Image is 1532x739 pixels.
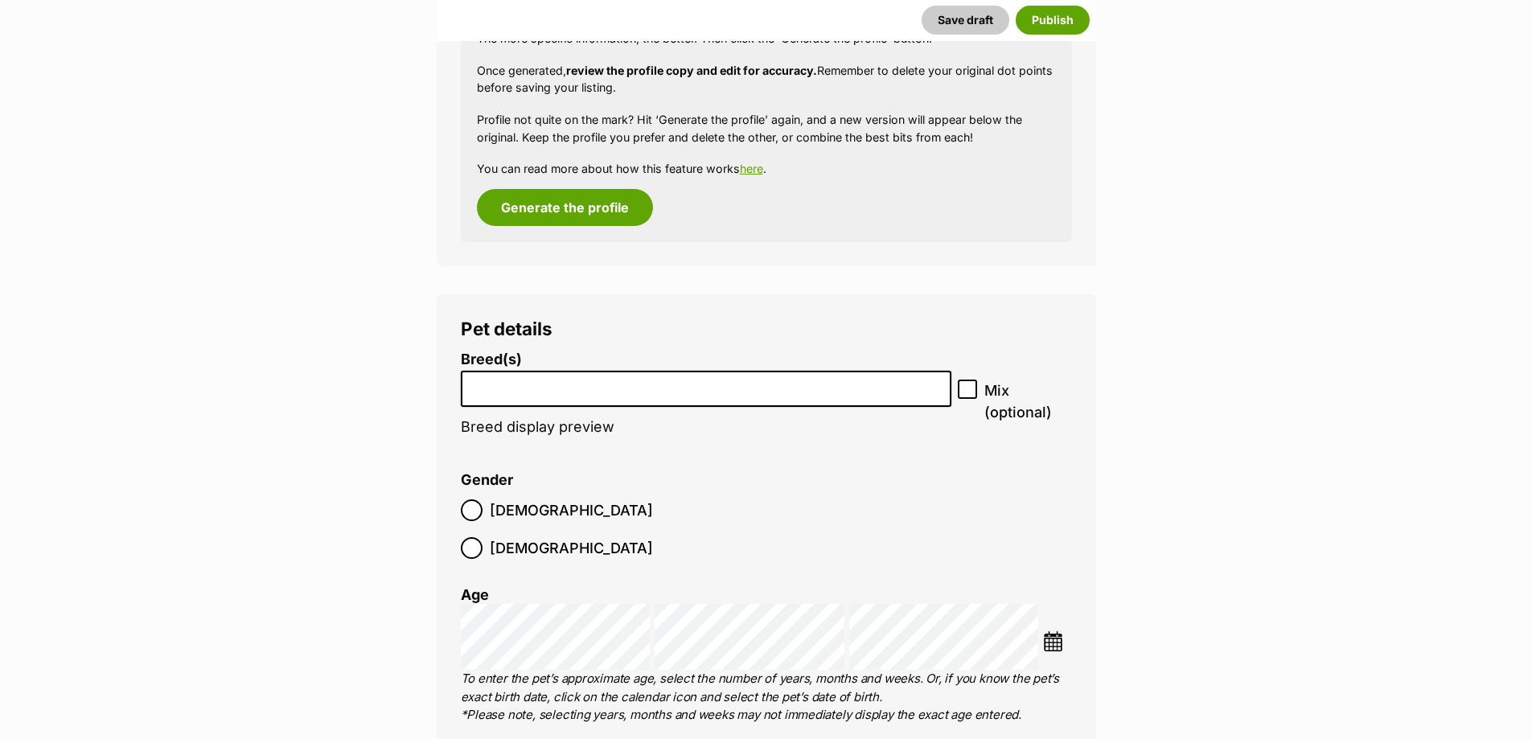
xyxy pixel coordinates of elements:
p: To enter the pet’s approximate age, select the number of years, months and weeks. Or, if you know... [461,670,1072,725]
span: [DEMOGRAPHIC_DATA] [490,537,653,559]
p: Profile not quite on the mark? Hit ‘Generate the profile’ again, and a new version will appear be... [477,111,1056,146]
img: ... [1043,631,1063,651]
label: Age [461,586,489,603]
button: Save draft [922,6,1009,35]
button: Publish [1016,6,1090,35]
span: Pet details [461,318,552,339]
strong: review the profile copy and edit for accuracy. [566,64,817,77]
p: Once generated, Remember to delete your original dot points before saving your listing. [477,62,1056,96]
label: Breed(s) [461,351,952,368]
p: You can read more about how this feature works . [477,160,1056,177]
a: here [740,162,763,175]
button: Generate the profile [477,189,653,226]
label: Gender [461,472,513,489]
span: Mix (optional) [984,380,1071,423]
li: Breed display preview [461,351,952,452]
span: [DEMOGRAPHIC_DATA] [490,499,653,521]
